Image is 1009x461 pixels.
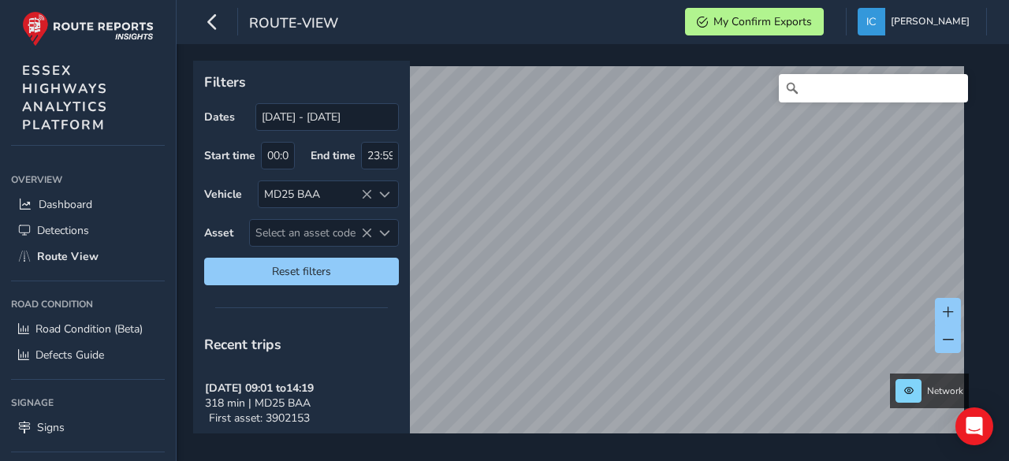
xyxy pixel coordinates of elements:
span: Detections [37,223,89,238]
strong: [DATE] 09:01 to 14:19 [205,381,314,396]
div: MD25 BAA [259,181,372,207]
canvas: Map [199,66,964,452]
span: Select an asset code [250,220,372,246]
label: End time [311,148,356,163]
a: Detections [11,217,165,244]
span: Defects Guide [35,348,104,362]
div: Signage [11,391,165,415]
a: Signs [11,415,165,441]
button: [DATE] 09:01 to14:19318 min | MD25 BAAFirst asset: 3902153 [193,365,410,442]
button: My Confirm Exports [685,8,824,35]
div: Overview [11,168,165,191]
span: Network [927,385,963,397]
p: Filters [204,72,399,92]
span: [PERSON_NAME] [891,8,970,35]
span: My Confirm Exports [713,14,812,29]
span: Signs [37,420,65,435]
label: Dates [204,110,235,125]
button: [PERSON_NAME] [858,8,975,35]
span: First asset: 3902153 [209,411,310,426]
label: Start time [204,148,255,163]
div: Open Intercom Messenger [955,407,993,445]
a: Road Condition (Beta) [11,316,165,342]
span: route-view [249,13,338,35]
input: Search [779,74,968,102]
button: Reset filters [204,258,399,285]
a: Route View [11,244,165,270]
a: Dashboard [11,191,165,217]
span: 318 min | MD25 BAA [205,396,311,411]
span: Reset filters [216,264,387,279]
label: Asset [204,225,233,240]
img: rr logo [22,11,154,46]
span: Route View [37,249,99,264]
img: diamond-layout [858,8,885,35]
div: Road Condition [11,292,165,316]
span: Dashboard [39,197,92,212]
a: Defects Guide [11,342,165,368]
div: Select an asset code [372,220,398,246]
span: ESSEX HIGHWAYS ANALYTICS PLATFORM [22,61,108,134]
span: Road Condition (Beta) [35,322,143,336]
label: Vehicle [204,187,242,202]
span: Recent trips [204,335,281,354]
